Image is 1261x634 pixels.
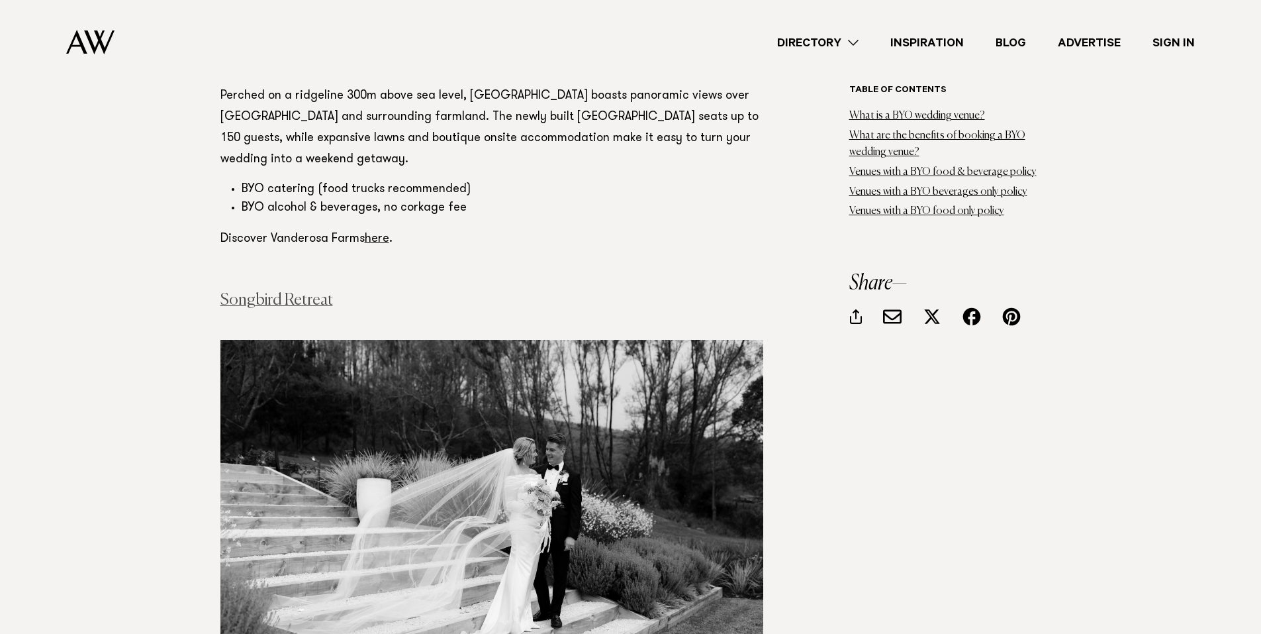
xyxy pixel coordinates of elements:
[220,229,763,250] p: Discover Vanderosa Farms .
[220,292,333,308] a: Songbird Retreat
[220,85,763,170] p: Perched on a ridgeline 300m above sea level, [GEOGRAPHIC_DATA] boasts panoramic views over [GEOGR...
[242,181,763,199] li: BYO catering (food trucks recommended)
[980,34,1042,52] a: Blog
[242,199,763,218] li: BYO alcohol & beverages, no corkage fee
[849,111,985,121] a: What is a BYO wedding venue?
[66,30,115,54] img: Auckland Weddings Logo
[874,34,980,52] a: Inspiration
[1042,34,1137,52] a: Advertise
[849,131,1025,158] a: What are the benefits of booking a BYO wedding venue?
[849,206,1004,217] a: Venues with a BYO food only policy
[365,233,389,245] a: here
[849,273,1041,294] h3: Share
[849,85,1041,97] h6: Table of contents
[761,34,874,52] a: Directory
[849,167,1037,178] a: Venues with a BYO food & beverage policy
[1137,34,1211,52] a: Sign In
[849,186,1027,197] a: Venues with a BYO beverages only policy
